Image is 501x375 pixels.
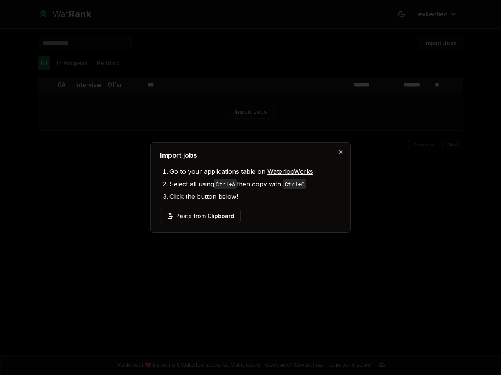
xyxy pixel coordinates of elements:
[216,182,235,188] code: Ctrl+ A
[267,168,313,175] a: WaterlooWorks
[160,209,241,223] button: Paste from Clipboard
[169,165,341,178] li: Go to your applications table on
[285,182,304,188] code: Ctrl+ C
[169,178,341,190] li: Select all using then copy with
[169,190,341,203] li: Click the button below!
[160,152,341,159] h2: Import jobs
